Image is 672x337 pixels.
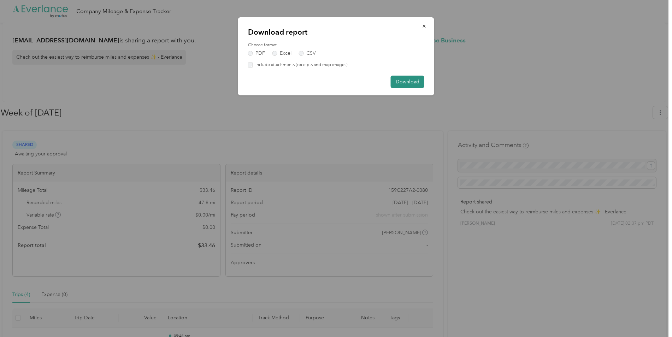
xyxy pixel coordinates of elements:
[248,51,265,56] label: PDF
[248,27,424,37] p: Download report
[248,42,424,48] label: Choose format
[391,76,424,88] button: Download
[272,51,291,56] label: Excel
[299,51,316,56] label: CSV
[253,62,348,68] label: Include attachments (receipts and map images)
